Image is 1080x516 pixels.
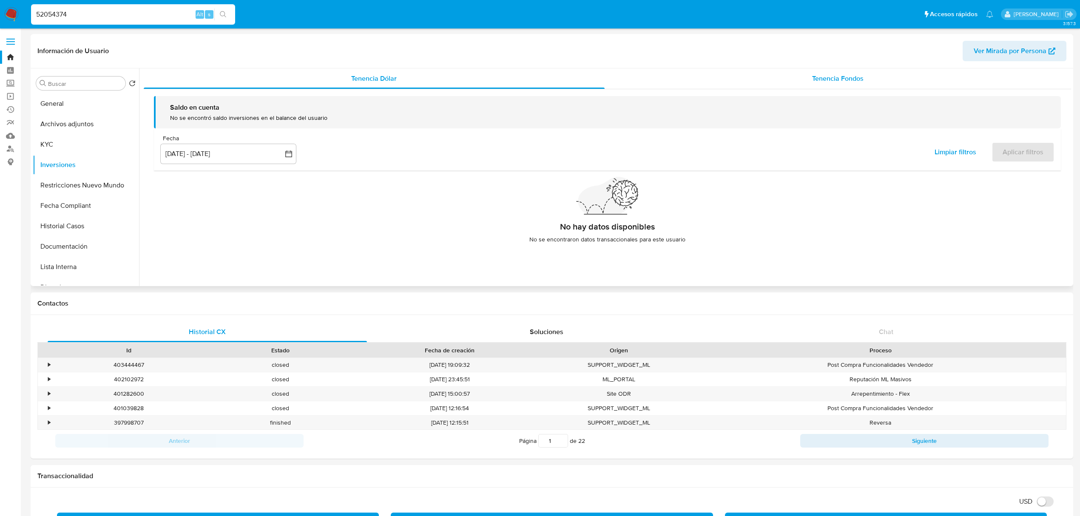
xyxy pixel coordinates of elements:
[53,372,205,386] div: 402102972
[543,358,695,372] div: SUPPORT_WIDGET_ML
[986,11,993,18] a: Notificaciones
[356,358,543,372] div: [DATE] 19:09:32
[33,114,139,134] button: Archivos adjuntos
[879,327,893,337] span: Chat
[37,47,109,55] h1: Información de Usuario
[543,401,695,415] div: SUPPORT_WIDGET_ML
[205,387,356,401] div: closed
[33,277,139,298] button: Direcciones
[1065,10,1074,19] a: Salir
[33,257,139,277] button: Lista Interna
[695,358,1066,372] div: Post Compra Funcionalidades Vendedor
[214,9,232,20] button: search-icon
[53,416,205,430] div: 397998707
[129,80,136,89] button: Volver al orden por defecto
[800,434,1049,448] button: Siguiente
[543,416,695,430] div: SUPPORT_WIDGET_ML
[33,94,139,114] button: General
[963,41,1066,61] button: Ver Mirada por Persona
[974,41,1046,61] span: Ver Mirada por Persona
[362,346,537,354] div: Fecha de creación
[33,216,139,236] button: Historial Casos
[356,416,543,430] div: [DATE] 12:15:51
[196,10,203,18] span: Alt
[695,416,1066,430] div: Reversa
[543,387,695,401] div: Site ODR
[48,419,50,427] div: •
[356,401,543,415] div: [DATE] 12:16:54
[1014,10,1062,18] p: andres.vilosio@mercadolibre.com
[930,10,978,19] span: Accesos rápidos
[53,401,205,415] div: 401039828
[53,387,205,401] div: 401282600
[37,299,1066,308] h1: Contactos
[31,9,235,20] input: Buscar usuario o caso...
[189,327,226,337] span: Historial CX
[205,401,356,415] div: closed
[205,372,356,386] div: closed
[48,361,50,369] div: •
[530,327,563,337] span: Soluciones
[33,134,139,155] button: KYC
[33,196,139,216] button: Fecha Compliant
[210,346,350,354] div: Estado
[208,10,210,18] span: s
[48,80,122,88] input: Buscar
[48,404,50,412] div: •
[48,390,50,398] div: •
[48,375,50,383] div: •
[519,434,585,448] span: Página de
[549,346,689,354] div: Origen
[695,401,1066,415] div: Post Compra Funcionalidades Vendedor
[543,372,695,386] div: ML_PORTAL
[55,434,304,448] button: Anterior
[59,346,199,354] div: Id
[695,372,1066,386] div: Reputación ML Masivos
[205,416,356,430] div: finished
[40,80,46,87] button: Buscar
[53,358,205,372] div: 403444467
[695,387,1066,401] div: Arrepentimiento - Flex
[578,437,585,445] span: 22
[33,155,139,175] button: Inversiones
[701,346,1060,354] div: Proceso
[37,472,1066,480] h1: Transaccionalidad
[356,387,543,401] div: [DATE] 15:00:57
[205,358,356,372] div: closed
[33,175,139,196] button: Restricciones Nuevo Mundo
[33,236,139,257] button: Documentación
[356,372,543,386] div: [DATE] 23:45:51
